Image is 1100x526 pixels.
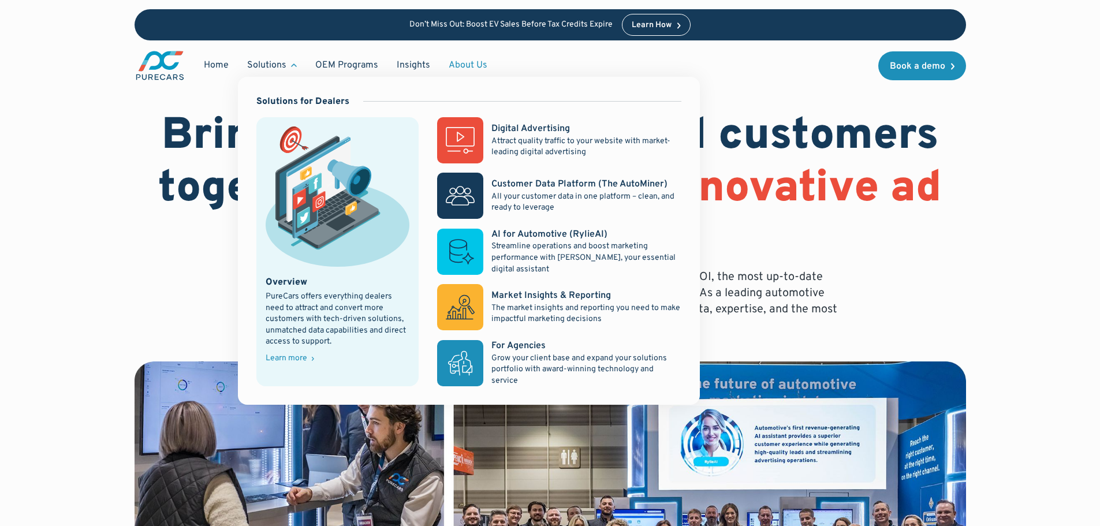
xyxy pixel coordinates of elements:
a: Digital AdvertisingAttract quality traffic to your website with market-leading digital advertising [437,117,681,163]
a: Insights [387,54,439,76]
p: Streamline operations and boost marketing performance with [PERSON_NAME], your essential digital ... [491,241,681,275]
div: Learn more [266,355,307,363]
a: Market Insights & ReportingThe market insights and reporting you need to make impactful marketing... [437,284,681,330]
img: marketing illustration showing social media channels and campaigns [266,126,410,266]
p: Don’t Miss Out: Boost EV Sales Before Tax Credits Expire [409,20,613,30]
a: OEM Programs [306,54,387,76]
h1: Bringing auto dealers and customers together using the most [135,111,966,269]
p: The market insights and reporting you need to make impactful marketing decisions [491,303,681,325]
div: Solutions [247,59,286,72]
div: For Agencies [491,340,546,352]
div: Overview [266,276,307,289]
div: Book a demo [890,62,945,71]
p: All your customer data in one platform – clean, and ready to leverage [491,191,681,214]
a: marketing illustration showing social media channels and campaignsOverviewPureCars offers everyth... [256,117,419,386]
div: Solutions for Dealers [256,95,349,108]
nav: Solutions [238,77,700,405]
a: About Us [439,54,497,76]
a: Book a demo [878,51,966,80]
a: Learn How [622,14,691,36]
div: Solutions [238,54,306,76]
p: Attract quality traffic to your website with market-leading digital advertising [491,136,681,158]
div: AI for Automotive (RylieAI) [491,228,607,241]
div: Digital Advertising [491,122,570,135]
a: Customer Data Platform (The AutoMiner)All your customer data in one platform – clean, and ready t... [437,173,681,219]
a: main [135,50,185,81]
p: Grow your client base and expand your solutions portfolio with award-winning technology and service [491,353,681,387]
a: AI for Automotive (RylieAI)Streamline operations and boost marketing performance with [PERSON_NAM... [437,228,681,275]
div: Market Insights & Reporting [491,289,611,302]
a: For AgenciesGrow your client base and expand your solutions portfolio with award-winning technolo... [437,340,681,386]
a: Home [195,54,238,76]
div: Learn How [632,21,672,29]
div: PureCars offers everything dealers need to attract and convert more customers with tech-driven so... [266,291,410,348]
img: purecars logo [135,50,185,81]
div: Customer Data Platform (The AutoMiner) [491,178,668,191]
